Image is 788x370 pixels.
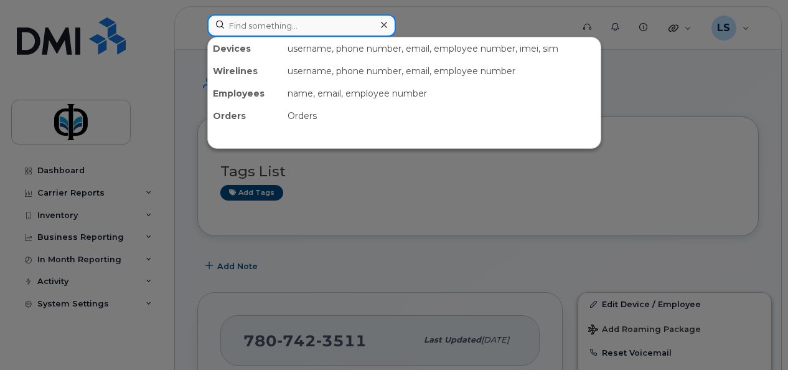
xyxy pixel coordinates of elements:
[208,37,283,60] div: Devices
[283,37,601,60] div: username, phone number, email, employee number, imei, sim
[283,105,601,127] div: Orders
[208,82,283,105] div: Employees
[208,105,283,127] div: Orders
[283,60,601,82] div: username, phone number, email, employee number
[283,82,601,105] div: name, email, employee number
[208,60,283,82] div: Wirelines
